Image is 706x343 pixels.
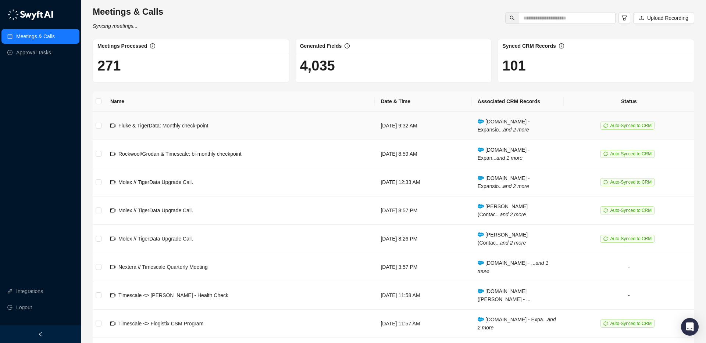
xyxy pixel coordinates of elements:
[603,123,608,128] span: sync
[559,43,564,48] span: info-circle
[647,14,688,22] span: Upload Recording
[16,45,51,60] a: Approval Tasks
[118,264,208,270] span: Nextera // Timescale Quarterly Meeting
[110,264,115,270] span: video-camera
[564,281,694,310] td: -
[478,175,530,189] span: [DOMAIN_NAME] - Expansio...
[472,91,564,112] th: Associated CRM Records
[603,208,608,213] span: sync
[603,237,608,241] span: sync
[345,43,350,48] span: info-circle
[118,321,203,326] span: Timescale <> Flogistix CSM Program
[300,43,342,49] span: Generated Fields
[478,147,530,161] span: [DOMAIN_NAME] - Expan...
[478,288,531,302] span: [DOMAIN_NAME] ([PERSON_NAME] - ...
[375,140,471,168] td: [DATE] 8:59 AM
[510,15,515,21] span: search
[478,317,556,331] span: [DOMAIN_NAME] - Expa...
[93,6,163,18] h3: Meetings & Calls
[110,180,115,185] span: video-camera
[496,155,523,161] i: and 1 more
[603,321,608,326] span: sync
[603,152,608,156] span: sync
[300,57,487,74] h1: 4,035
[375,168,471,196] td: [DATE] 12:33 AM
[610,208,652,213] span: Auto-Synced to CRM
[478,119,530,133] span: [DOMAIN_NAME] - Expansio...
[110,236,115,241] span: video-camera
[478,203,528,217] span: [PERSON_NAME] (Contac...
[375,310,471,338] td: [DATE] 11:57 AM
[375,196,471,225] td: [DATE] 8:57 PM
[503,183,529,189] i: and 2 more
[93,23,138,29] i: Syncing meetings...
[503,127,529,133] i: and 2 more
[38,332,43,337] span: left
[7,305,13,310] span: logout
[7,9,53,20] img: logo-05li4sbe.png
[375,281,471,310] td: [DATE] 11:58 AM
[104,91,375,112] th: Name
[500,212,526,217] i: and 2 more
[478,260,549,274] span: [DOMAIN_NAME] - ...
[564,91,694,112] th: Status
[118,179,193,185] span: Molex // TigerData Upgrade Call.
[118,151,242,157] span: Rockwool/Grodan & Timescale: bi-monthly checkpoint
[610,180,652,185] span: Auto-Synced to CRM
[118,236,193,242] span: Molex // TigerData Upgrade Call.
[500,240,526,246] i: and 2 more
[110,208,115,213] span: video-camera
[633,12,694,24] button: Upload Recording
[97,43,147,49] span: Meetings Processed
[110,293,115,298] span: video-camera
[375,91,471,112] th: Date & Time
[478,232,528,246] span: [PERSON_NAME] (Contac...
[110,123,115,128] span: video-camera
[375,112,471,140] td: [DATE] 9:32 AM
[16,300,32,315] span: Logout
[502,57,689,74] h1: 101
[118,123,208,129] span: Fluke & TigerData: Monthly check-point
[375,253,471,281] td: [DATE] 3:57 PM
[97,57,285,74] h1: 271
[16,29,55,44] a: Meetings & Calls
[478,260,549,274] i: and 1 more
[118,292,228,298] span: Timescale <> [PERSON_NAME] - Health Check
[16,284,43,299] a: Integrations
[564,253,694,281] td: -
[478,317,556,331] i: and 2 more
[603,180,608,184] span: sync
[375,225,471,253] td: [DATE] 8:26 PM
[621,15,627,21] span: filter
[681,318,699,336] div: Open Intercom Messenger
[110,151,115,156] span: video-camera
[110,321,115,326] span: video-camera
[502,43,556,49] span: Synced CRM Records
[118,207,193,213] span: Molex // TigerData Upgrade Call.
[610,321,652,326] span: Auto-Synced to CRM
[610,123,652,128] span: Auto-Synced to CRM
[150,43,155,48] span: info-circle
[610,236,652,241] span: Auto-Synced to CRM
[610,151,652,156] span: Auto-Synced to CRM
[639,15,644,21] span: upload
